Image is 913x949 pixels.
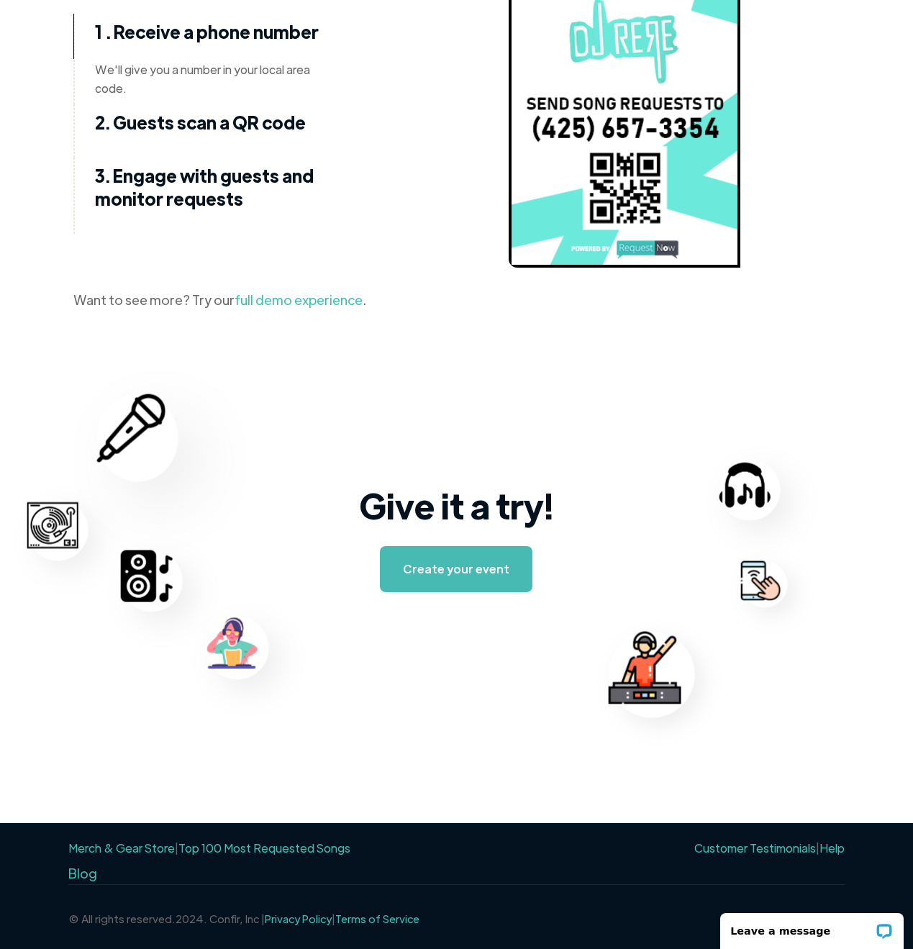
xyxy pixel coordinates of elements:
[95,111,306,133] strong: 2. Guests scan a QR code
[235,291,363,308] a: full demo experience
[359,483,553,527] strong: Give it a try!
[95,60,325,98] div: We'll give you a number in your local area code.
[68,837,350,859] div: |
[95,164,314,209] strong: 3. Engage with guests and monitor requests
[97,394,165,462] img: microphone
[68,865,97,881] a: Blog
[819,840,845,855] a: Help
[741,560,781,600] img: iphone icon
[380,546,532,592] a: Create your event
[694,840,816,855] a: Customer Testimonials
[609,631,681,704] img: man djing
[178,840,350,855] a: Top 100 Most Requested Songs
[335,912,419,925] a: Terms of Service
[690,837,845,859] div: |
[711,904,913,949] iframe: LiveChat chat widget
[120,550,172,602] img: speaker
[68,908,419,930] div: © All rights reserved.2024. Confir, Inc | |
[719,460,770,511] img: headphone
[206,616,259,669] img: girl djing
[27,500,78,551] img: record player
[73,289,840,311] div: Want to see more? Try our .
[95,20,319,42] strong: 1 . Receive a phone number
[265,912,332,925] a: Privacy Policy
[68,840,175,855] a: Merch & Gear Store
